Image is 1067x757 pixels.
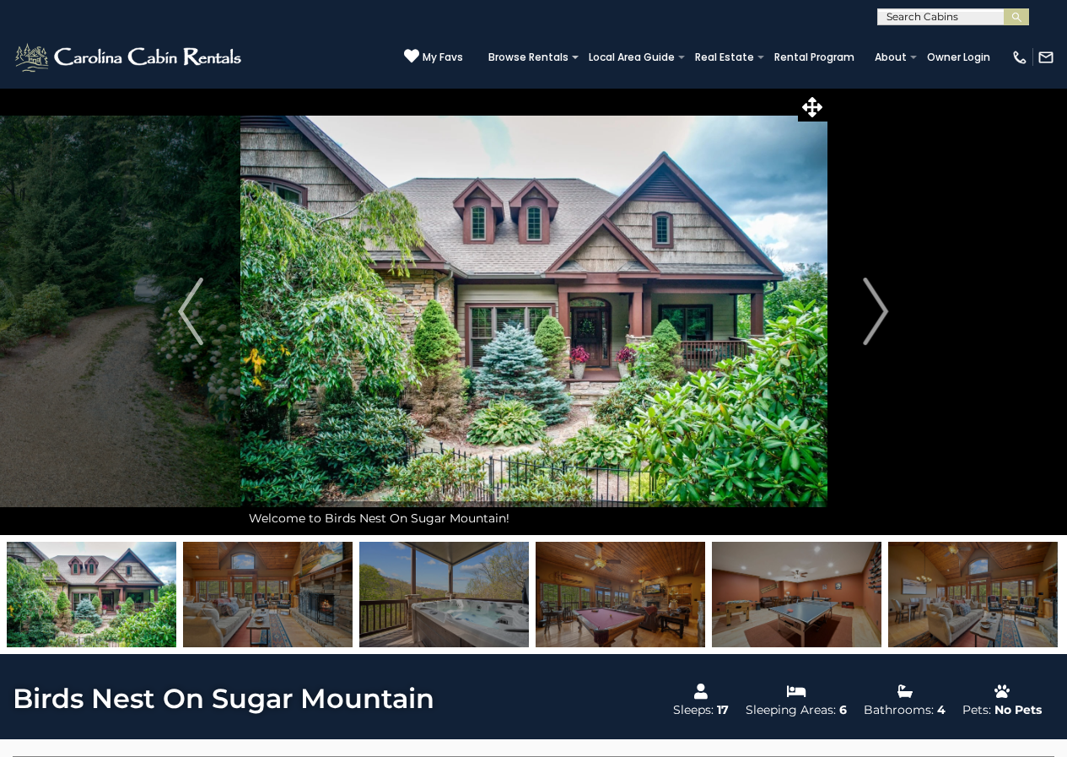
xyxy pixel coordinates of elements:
span: My Favs [423,50,463,65]
img: 168603377 [712,542,881,647]
a: Local Area Guide [580,46,683,69]
a: Rental Program [766,46,863,69]
div: Welcome to Birds Nest On Sugar Mountain! [240,501,827,535]
a: My Favs [404,48,463,66]
img: 168440338 [7,542,176,647]
img: 168603400 [888,542,1058,647]
img: 168603393 [359,542,529,647]
a: Real Estate [687,46,763,69]
img: mail-regular-white.png [1037,49,1054,66]
button: Previous [141,88,240,535]
img: 168603401 [183,542,353,647]
img: arrow [178,278,203,345]
a: Owner Login [919,46,999,69]
a: About [866,46,915,69]
img: arrow [864,278,889,345]
img: White-1-2.png [13,41,246,74]
a: Browse Rentals [480,46,577,69]
img: phone-regular-white.png [1011,49,1028,66]
button: Next [827,88,925,535]
img: 168603370 [536,542,705,647]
